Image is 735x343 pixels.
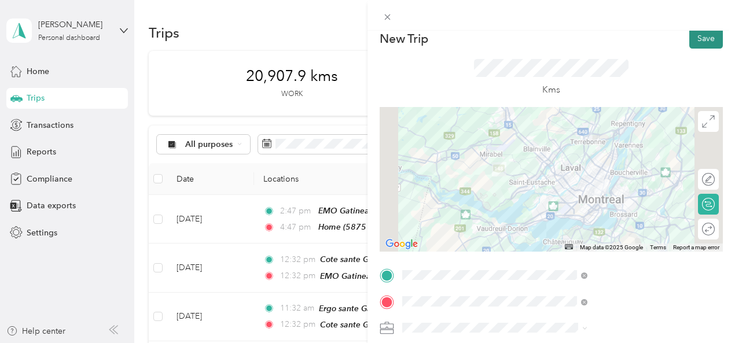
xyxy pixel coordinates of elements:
[650,244,666,250] a: Terms (opens in new tab)
[383,237,421,252] a: Open this area in Google Maps (opens a new window)
[689,28,723,49] button: Save
[565,244,573,249] button: Keyboard shortcuts
[542,83,560,97] p: Kms
[383,237,421,252] img: Google
[580,244,643,250] span: Map data ©2025 Google
[670,278,735,343] iframe: Everlance-gr Chat Button Frame
[380,31,428,47] p: New Trip
[673,244,719,250] a: Report a map error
